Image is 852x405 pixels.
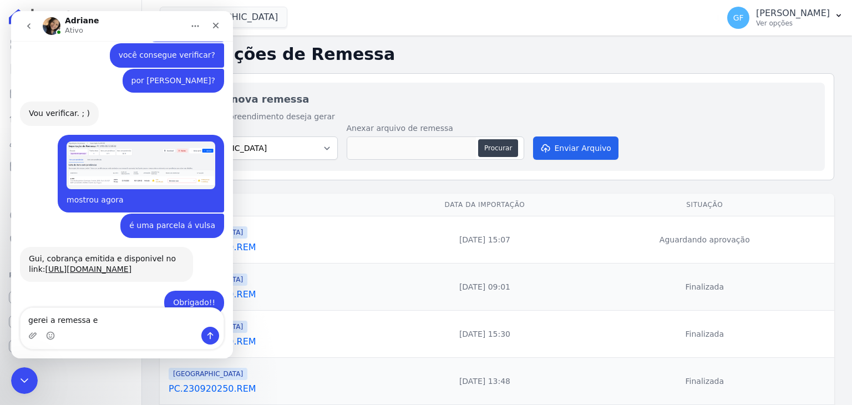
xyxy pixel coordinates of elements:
[4,33,137,55] a: Visão Geral
[533,136,618,160] button: Enviar Arquivo
[47,124,213,201] div: mostrou agora
[160,44,834,64] h2: Importações de Remessa
[9,280,213,313] div: Guilherme diz…
[4,58,137,80] a: Contratos
[169,335,390,348] a: PC.250920250.REM
[18,242,173,264] div: Gui, cobrança emitida e disponivel no link:
[718,2,852,33] button: GF [PERSON_NAME] Ver opções
[169,368,247,380] span: [GEOGRAPHIC_DATA]
[169,241,390,254] a: PC.011020250.REM
[162,286,204,297] div: Obrigado!!
[9,236,182,271] div: Gui, cobrança emitida e disponivel no link:[URL][DOMAIN_NAME]
[160,194,394,216] th: Arquivo
[18,97,79,108] div: Vou verificar. ; )
[575,264,834,311] td: Finalizada
[575,311,834,358] td: Finalizada
[4,204,137,226] a: Crédito
[169,382,390,396] a: PC.230920250.REM
[4,229,137,251] a: Negativação
[54,14,72,25] p: Ativo
[111,58,213,82] div: por [PERSON_NAME]?
[4,82,137,104] a: Parcelas
[478,139,518,157] button: Procurar
[9,202,213,236] div: Guilherme diz…
[108,39,204,50] div: você consegue verificar?
[9,269,133,282] div: Plataformas
[394,216,575,264] td: [DATE] 15:07
[153,280,213,304] div: Obrigado!!
[4,180,137,202] a: Transferências
[394,264,575,311] td: [DATE] 09:01
[9,124,213,202] div: Guilherme diz…
[9,297,212,316] textarea: Envie uma mensagem...
[756,19,830,28] p: Ver opções
[34,254,120,262] a: [URL][DOMAIN_NAME]
[9,90,213,124] div: Adriane diz…
[169,288,390,301] a: PC.011020250.REM
[195,4,215,24] div: Fechar
[11,367,38,394] iframe: Intercom live chat
[17,320,26,329] button: Upload do anexo
[4,311,137,333] a: Conta Hent
[4,107,137,129] a: Lotes
[99,32,213,57] div: você consegue verificar?
[11,11,233,358] iframe: Intercom live chat
[9,58,213,91] div: Guilherme diz…
[174,4,195,26] button: Início
[575,358,834,405] td: Finalizada
[575,216,834,264] td: Aguardando aprovação
[109,202,213,227] div: é uma parcela á vulsa
[9,90,88,115] div: Vou verificar. ; )
[756,8,830,19] p: [PERSON_NAME]
[4,286,137,308] a: Recebíveis
[394,311,575,358] td: [DATE] 15:30
[120,64,204,75] div: por [PERSON_NAME]?
[733,14,744,22] span: GF
[347,123,524,134] label: Anexar arquivo de remessa
[9,32,213,58] div: Guilherme diz…
[9,236,213,280] div: Adriane diz…
[118,209,204,220] div: é uma parcela á vulsa
[4,131,137,153] a: Clientes
[35,320,44,329] button: Selecionador de Emoji
[190,316,208,333] button: Enviar uma mensagem
[178,111,338,134] label: Para qual empreendimento deseja gerar a remessa
[394,194,575,216] th: Data da Importação
[55,184,204,195] div: mostrou agora
[575,194,834,216] th: Situação
[160,7,287,28] button: [GEOGRAPHIC_DATA]
[394,358,575,405] td: [DATE] 13:48
[4,155,137,178] a: Minha Carteira
[178,92,816,107] h2: Importar nova remessa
